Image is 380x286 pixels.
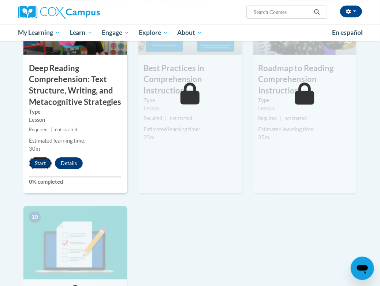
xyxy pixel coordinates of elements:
[51,127,52,132] span: |
[144,96,236,104] label: Type
[65,24,97,41] a: Learn
[29,116,122,124] div: Lesson
[144,134,154,140] span: 35m
[70,28,93,37] span: Learn
[253,8,312,16] input: Search Courses
[173,24,207,41] a: About
[102,28,129,37] span: Engage
[139,28,168,37] span: Explore
[280,115,282,121] span: |
[340,5,362,17] button: Account Settings
[258,115,277,121] span: Required
[258,125,351,133] div: Estimated learning time:
[144,115,162,121] span: Required
[29,212,41,223] span: 10
[258,134,269,140] span: 35m
[134,24,173,41] a: Explore
[284,115,307,121] span: not started
[29,146,40,152] span: 30m
[97,24,134,41] a: Engage
[29,157,52,169] button: Start
[144,125,236,133] div: Estimated learning time:
[138,63,242,96] h3: Best Practices in Comprehension Instruction
[55,157,83,169] button: Details
[29,127,48,132] span: Required
[55,127,77,132] span: not started
[18,5,125,19] a: Cox Campus
[332,29,363,36] span: En español
[177,28,202,37] span: About
[327,25,368,40] a: En español
[144,104,236,113] div: Lesson
[165,115,167,121] span: |
[29,178,122,186] label: 0% completed
[258,96,351,104] label: Type
[12,24,368,41] div: Main menu
[18,5,100,19] img: Cox Campus
[29,137,122,145] div: Estimated learning time:
[351,257,374,280] iframe: Button to launch messaging window, conversation in progress
[29,108,122,116] label: Type
[253,63,357,96] h3: Roadmap to Reading Comprehension Instruction
[13,24,65,41] a: My Learning
[258,104,351,113] div: Lesson
[170,115,192,121] span: not started
[23,63,127,108] h3: Deep Reading Comprehension: Text Structure, Writing, and Metacognitive Strategies
[18,28,60,37] span: My Learning
[23,206,127,279] img: Course Image
[312,8,323,16] button: Search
